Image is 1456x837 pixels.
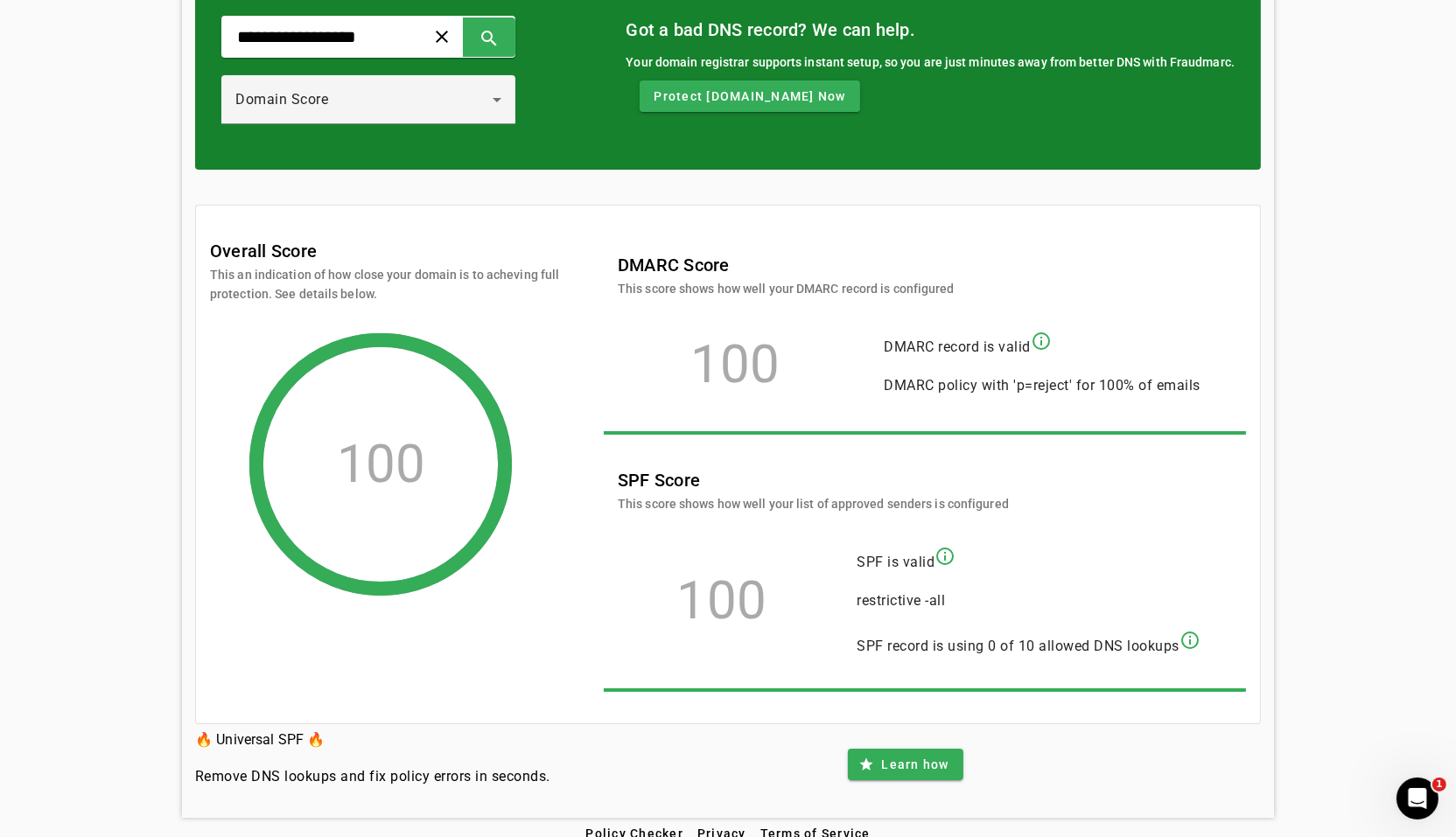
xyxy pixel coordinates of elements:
mat-icon: info_outline [1179,630,1200,651]
button: Learn how [848,749,962,780]
div: 100 [618,356,853,373]
span: Learn how [881,756,948,773]
span: Domain Score [235,91,328,108]
span: 1 [1432,778,1446,792]
h3: 🔥 Universal SPF 🔥 [195,728,550,752]
span: SPF record is using 0 of 10 allowed DNS lookups [857,638,1180,654]
mat-card-subtitle: This score shows how well your list of approved senders is configured [618,494,1009,513]
iframe: Intercom live chat [1396,778,1438,820]
span: restrictive -all [857,592,946,609]
mat-card-title: SPF Score [618,466,1009,494]
mat-card-title: Overall Score [210,237,317,265]
div: 100 [337,456,425,473]
span: SPF is valid [857,554,935,570]
mat-card-subtitle: This an indication of how close your domain is to acheving full protection. See details below. [210,265,560,303]
span: DMARC record is valid [885,338,1032,355]
span: Protect [DOMAIN_NAME] Now [654,87,845,105]
div: Your domain registrar supports instant setup, so you are just minutes away from better DNS with F... [626,52,1235,72]
button: Protect [DOMAIN_NAME] Now [640,80,859,112]
mat-card-title: DMARC Score [618,251,955,279]
mat-card-subtitle: This score shows how well your DMARC record is configured [618,279,955,298]
h4: Remove DNS lookups and fix policy errors in seconds. [195,766,550,787]
mat-icon: info_outline [1031,331,1052,352]
div: 100 [618,592,826,610]
mat-card-title: Got a bad DNS record? We can help. [626,16,1235,44]
mat-icon: info_outline [935,546,956,567]
span: DMARC policy with 'p=reject' for 100% of emails [885,377,1201,394]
